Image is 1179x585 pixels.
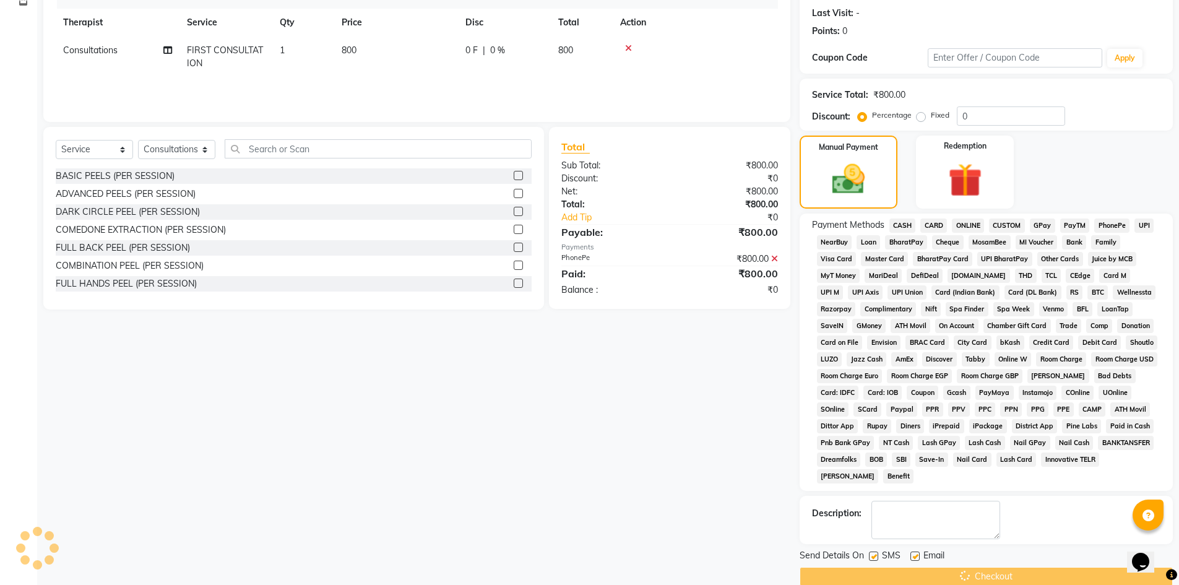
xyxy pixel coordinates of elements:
[1027,369,1089,383] span: [PERSON_NAME]
[1134,219,1154,233] span: UPI
[1055,436,1094,450] span: Nail Cash
[847,352,886,366] span: Jazz Cash
[1091,352,1157,366] span: Room Charge USD
[861,252,908,266] span: Master Card
[812,507,862,520] div: Description:
[943,386,970,400] span: Gcash
[670,284,787,297] div: ₹0
[1113,285,1155,300] span: Wellnessta
[848,285,883,300] span: UPI Axis
[952,219,984,233] span: ONLINE
[957,369,1022,383] span: Room Charge GBP
[965,436,1005,450] span: Lash Cash
[670,225,787,240] div: ₹800.00
[63,45,118,56] span: Consultations
[817,402,849,417] span: SOnline
[613,9,778,37] th: Action
[561,141,590,154] span: Total
[865,269,902,283] span: MariDeal
[561,242,777,253] div: Payments
[993,302,1034,316] span: Spa Week
[187,45,263,69] span: FIRST CONSULTATION
[817,319,848,333] span: SaveIN
[977,252,1032,266] span: UPI BharatPay
[913,252,972,266] span: BharatPay Card
[865,453,887,467] span: BOB
[1019,386,1057,400] span: Instamojo
[225,139,532,158] input: Search or Scan
[856,7,860,20] div: -
[954,336,991,350] span: City Card
[995,352,1032,366] span: Online W
[863,386,902,400] span: Card: IOB
[928,48,1102,67] input: Enter Offer / Coupon Code
[1099,269,1130,283] span: Card M
[1062,419,1101,433] span: Pine Labs
[907,269,943,283] span: DefiDeal
[969,235,1011,249] span: MosamBee
[552,253,670,266] div: PhonePe
[996,453,1037,467] span: Lash Card
[944,141,987,152] label: Redemption
[819,142,878,153] label: Manual Payment
[817,302,856,316] span: Razorpay
[852,319,886,333] span: GMoney
[817,252,857,266] span: Visa Card
[670,185,787,198] div: ₹800.00
[1078,336,1121,350] span: Debit Card
[953,453,991,467] span: Nail Card
[56,277,197,290] div: FULL HANDS PEEL (PER SESSION)
[812,7,853,20] div: Last Visit:
[812,110,850,123] div: Discount:
[483,44,485,57] span: |
[1066,285,1083,300] span: RS
[887,369,952,383] span: Room Charge EGP
[853,402,881,417] span: SCard
[1066,269,1094,283] span: CEdge
[465,44,478,57] span: 0 F
[800,549,864,565] span: Send Details On
[896,419,924,433] span: Diners
[867,336,900,350] span: Envision
[1039,302,1068,316] span: Venmo
[817,386,859,400] span: Card: IDFC
[860,302,916,316] span: Complimentary
[56,206,200,219] div: DARK CIRCLE PEEL (PER SESSION)
[342,45,356,56] span: 800
[822,160,875,198] img: _cash.svg
[689,211,787,224] div: ₹0
[922,352,957,366] span: Discover
[935,319,978,333] span: On Account
[920,219,947,233] span: CARD
[552,159,670,172] div: Sub Total:
[1042,269,1061,283] span: TCL
[946,302,988,316] span: Spa Finder
[670,159,787,172] div: ₹800.00
[552,284,670,297] div: Balance :
[975,386,1014,400] span: PayMaya
[670,253,787,266] div: ₹800.00
[975,402,996,417] span: PPC
[817,369,883,383] span: Room Charge Euro
[56,223,226,236] div: COMEDONE EXTRACTION (PER SESSION)
[996,336,1024,350] span: bKash
[552,211,689,224] a: Add Tip
[1094,219,1129,233] span: PhonePe
[882,549,900,565] span: SMS
[872,110,912,121] label: Percentage
[886,402,917,417] span: Paypal
[56,9,179,37] th: Therapist
[1088,252,1137,266] span: Juice by MCB
[938,159,993,201] img: _gift.svg
[1029,336,1074,350] span: Credit Card
[1004,285,1061,300] span: Card (DL Bank)
[1117,319,1154,333] span: Donation
[1079,402,1106,417] span: CAMP
[552,266,670,281] div: Paid:
[551,9,613,37] th: Total
[812,89,868,102] div: Service Total:
[1097,302,1133,316] span: LoanTap
[1041,453,1099,467] span: Innovative TELR
[552,185,670,198] div: Net:
[56,170,175,183] div: BASIC PEELS (PER SESSION)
